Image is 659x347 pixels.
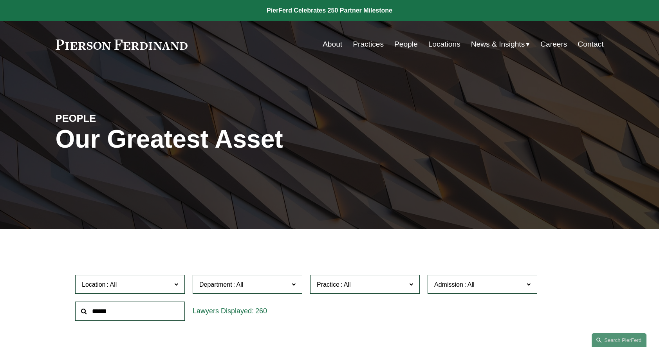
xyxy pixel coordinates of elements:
span: 260 [255,307,267,315]
a: Locations [428,37,460,52]
span: Practice [317,281,339,288]
a: About [323,37,342,52]
a: folder dropdown [471,37,530,52]
a: Contact [578,37,603,52]
span: Location [82,281,106,288]
a: Search this site [592,333,646,347]
a: Careers [540,37,567,52]
span: Department [199,281,232,288]
span: News & Insights [471,38,525,51]
span: Admission [434,281,463,288]
a: Practices [353,37,384,52]
a: People [394,37,418,52]
h1: Our Greatest Asset [56,125,421,154]
h4: PEOPLE [56,112,193,125]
